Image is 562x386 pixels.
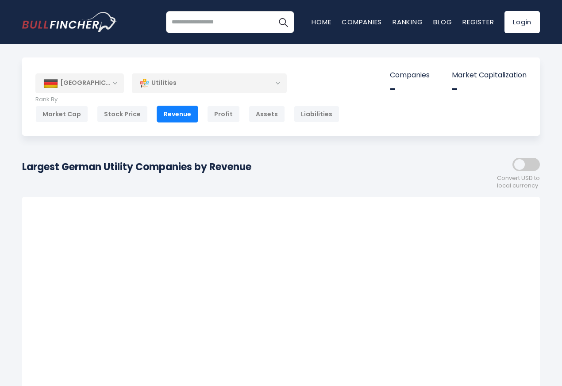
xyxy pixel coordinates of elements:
div: [GEOGRAPHIC_DATA] [35,73,124,93]
div: - [390,82,430,96]
a: Login [504,11,540,33]
p: Rank By [35,96,339,103]
div: Profit [207,106,240,122]
div: Utilities [132,73,287,93]
div: Stock Price [97,106,148,122]
a: Register [462,17,494,27]
button: Search [272,11,294,33]
a: Blog [433,17,452,27]
div: Revenue [157,106,198,122]
span: Convert USD to local currency [497,175,540,190]
div: Market Cap [35,106,88,122]
div: - [452,82,527,96]
img: bullfincher logo [22,12,117,32]
div: Assets [249,106,285,122]
p: Market Capitalization [452,71,527,80]
a: Home [312,17,331,27]
p: Companies [390,71,430,80]
h1: Largest German Utility Companies by Revenue [22,160,251,174]
div: Liabilities [294,106,339,122]
a: Go to homepage [22,12,117,32]
a: Ranking [393,17,423,27]
a: Companies [342,17,382,27]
